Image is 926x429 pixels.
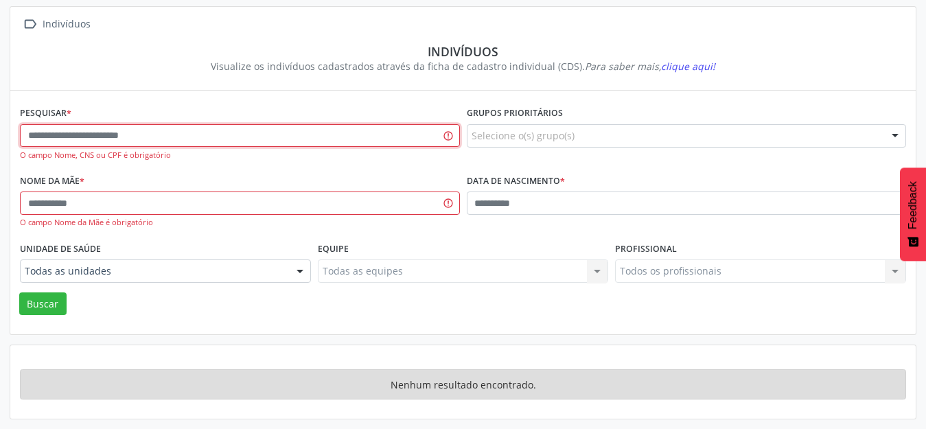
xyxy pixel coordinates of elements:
div: Indivíduos [40,14,93,34]
label: Profissional [615,238,677,259]
i:  [20,14,40,34]
button: Feedback - Mostrar pesquisa [900,167,926,261]
span: Todas as unidades [25,264,283,278]
div: O campo Nome, CNS ou CPF é obrigatório [20,150,460,161]
a:  Indivíduos [20,14,93,34]
div: Indivíduos [30,44,896,59]
label: Nome da mãe [20,171,84,192]
div: Nenhum resultado encontrado. [20,369,906,399]
label: Equipe [318,238,349,259]
i: Para saber mais, [585,60,715,73]
div: Visualize os indivíduos cadastrados através da ficha de cadastro individual (CDS). [30,59,896,73]
label: Unidade de saúde [20,238,101,259]
span: clique aqui! [661,60,715,73]
label: Pesquisar [20,103,71,124]
span: Selecione o(s) grupo(s) [472,128,575,143]
button: Buscar [19,292,67,316]
span: Feedback [907,181,919,229]
label: Grupos prioritários [467,103,563,124]
div: O campo Nome da Mãe é obrigatório [20,217,460,229]
label: Data de nascimento [467,171,565,192]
